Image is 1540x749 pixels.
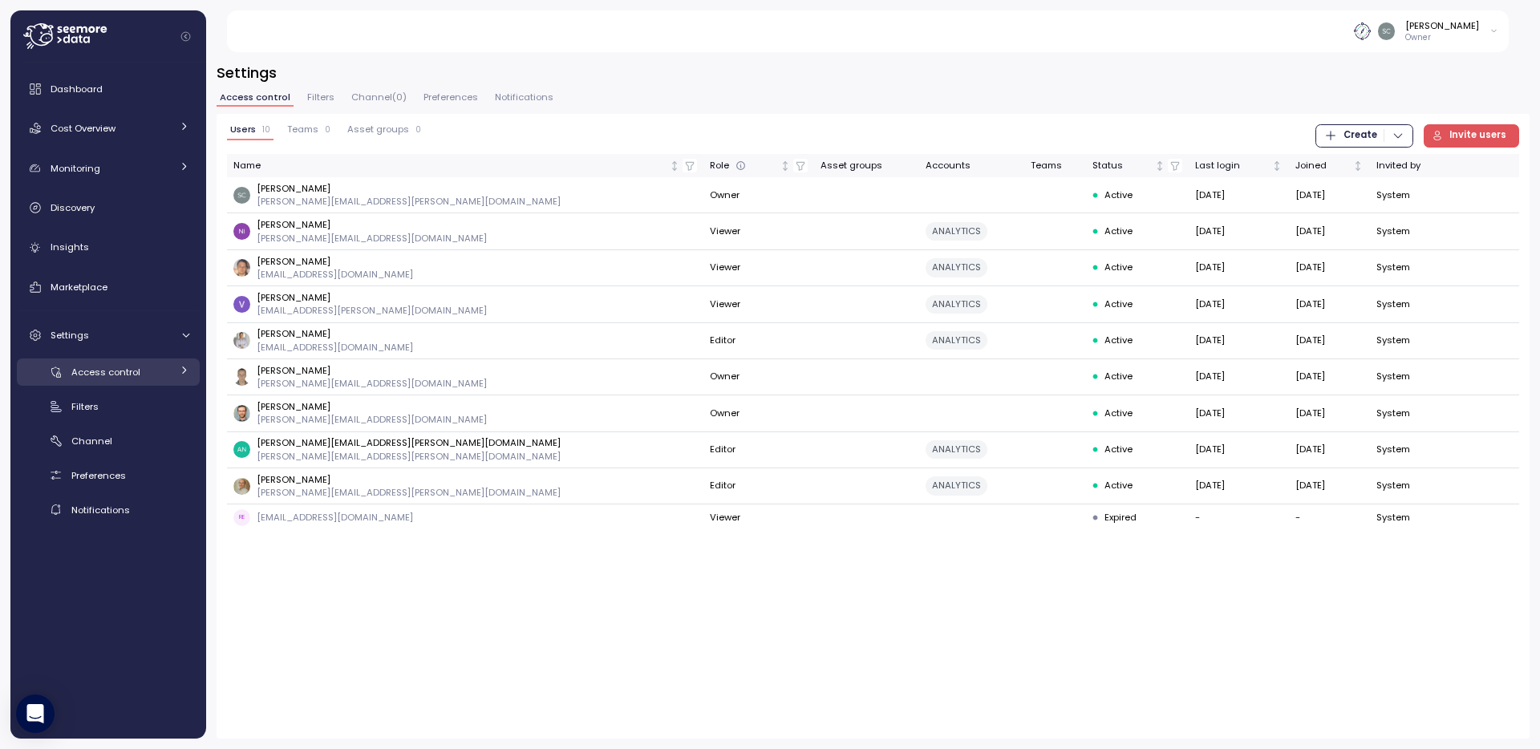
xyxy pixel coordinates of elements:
[1378,22,1395,39] img: aa475a409c0d5350e50f2cda6c864df2
[51,122,115,135] span: Cost Overview
[51,83,103,95] span: Dashboard
[257,486,561,499] div: [PERSON_NAME][EMAIL_ADDRESS][PERSON_NAME][DOMAIN_NAME]
[1104,443,1133,457] span: Active
[51,329,89,342] span: Settings
[227,154,703,177] th: NameNot sorted
[257,341,413,354] div: [EMAIL_ADDRESS][DOMAIN_NAME]
[233,223,250,240] img: aa5bc15c2af7a8687bb201f861f8e68b
[1189,154,1289,177] th: Last loginNot sorted
[71,400,99,413] span: Filters
[495,93,553,102] span: Notifications
[257,450,561,463] div: [PERSON_NAME][EMAIL_ADDRESS][PERSON_NAME][DOMAIN_NAME]
[325,124,330,136] p: 0
[1424,124,1520,148] button: Invite users
[1289,323,1370,359] td: [DATE]
[233,368,250,385] img: ACg8ocLOne5ZKYXZ-IHo1dQWuN3r_Y3wg9KyJzsOvvSigbp4ocx7pCjw=s96-c
[703,154,814,177] th: RoleNot sorted
[821,159,912,173] div: Asset groups
[926,331,987,350] div: ANALYTICS
[1092,159,1153,173] div: Status
[1295,159,1350,173] div: Joined
[780,160,791,172] div: Not sorted
[1405,32,1479,43] p: Owner
[1154,160,1165,172] div: Not sorted
[17,319,200,351] a: Settings
[16,694,55,733] div: Open Intercom Messenger
[926,258,987,277] div: ANALYTICS
[703,359,814,395] td: Owner
[257,377,487,390] div: [PERSON_NAME][EMAIL_ADDRESS][DOMAIN_NAME]
[257,182,561,195] p: [PERSON_NAME]
[51,241,89,253] span: Insights
[351,93,407,102] span: Channel ( 0 )
[1189,323,1289,359] td: [DATE]
[1189,359,1289,395] td: [DATE]
[1370,250,1450,286] td: System
[230,125,256,134] span: Users
[17,393,200,419] a: Filters
[1289,359,1370,395] td: [DATE]
[220,93,290,102] span: Access control
[1104,479,1133,493] span: Active
[926,222,987,241] div: ANALYTICS
[71,504,130,516] span: Notifications
[257,218,487,231] p: [PERSON_NAME]
[1289,177,1370,213] td: [DATE]
[257,400,487,413] p: [PERSON_NAME]
[1289,504,1370,531] td: -
[233,332,250,349] img: ACg8ocISChrpTZA06Xj3rSgpOkcNEA_J8OWVmvejYhYzzHMKwY0pJgRsGg=s96-c
[257,268,413,281] div: [EMAIL_ADDRESS][DOMAIN_NAME]
[703,213,814,249] td: Viewer
[17,112,200,144] a: Cost Overview
[233,259,250,276] img: ACg8ocJOzmu5e5aB4DP4rDvv_TJHXDn6WHU2HISPgKiiUcUCcDfPL8Vf=s96-c
[1289,213,1370,249] td: [DATE]
[703,250,814,286] td: Viewer
[1195,159,1269,173] div: Last login
[1104,261,1133,275] span: Active
[17,73,200,105] a: Dashboard
[17,192,200,224] a: Discovery
[1405,19,1479,32] div: [PERSON_NAME]
[217,63,1530,83] h3: Settings
[257,327,413,340] p: [PERSON_NAME]
[703,395,814,431] td: Owner
[51,281,107,294] span: Marketplace
[703,286,814,322] td: Viewer
[257,364,487,377] p: [PERSON_NAME]
[257,232,487,245] div: [PERSON_NAME][EMAIL_ADDRESS][DOMAIN_NAME]
[1370,468,1450,504] td: System
[17,358,200,385] a: Access control
[1370,504,1450,531] td: System
[1031,159,1080,173] div: Teams
[703,177,814,213] td: Owner
[1289,250,1370,286] td: [DATE]
[1370,359,1450,395] td: System
[703,504,814,531] td: Viewer
[233,441,250,458] img: 561d756679a04cc7760ac6b7703845ab
[710,159,778,173] div: Role
[1189,504,1289,531] td: -
[1086,154,1189,177] th: StatusNot sorted
[926,159,1018,173] div: Accounts
[926,440,987,459] div: ANALYTICS
[51,162,100,175] span: Monitoring
[233,509,250,526] span: RE
[233,478,250,495] img: ACg8ocJLFc-pjywiG7Qv7guoYM5kF95g_4nfTRUUms7vI1tv7BnIb9QB=s96-c
[1104,298,1133,312] span: Active
[71,435,112,447] span: Channel
[1289,286,1370,322] td: [DATE]
[926,295,987,314] div: ANALYTICS
[703,468,814,504] td: Editor
[1370,432,1450,468] td: System
[1370,323,1450,359] td: System
[257,473,561,486] p: [PERSON_NAME]
[347,125,409,134] span: Asset groups
[257,291,487,304] p: [PERSON_NAME]
[1189,432,1289,468] td: [DATE]
[233,159,667,173] div: Name
[1104,511,1137,525] span: Expired
[176,30,196,43] button: Collapse navigation
[1289,395,1370,431] td: [DATE]
[1289,154,1370,177] th: JoinedNot sorted
[1104,407,1133,421] span: Active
